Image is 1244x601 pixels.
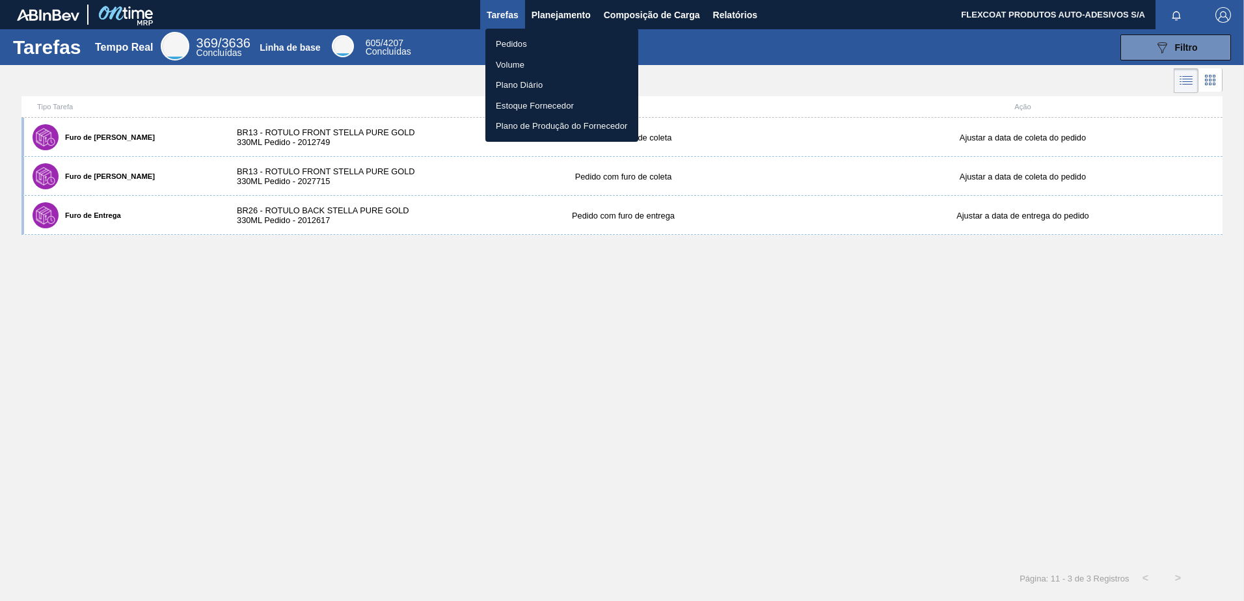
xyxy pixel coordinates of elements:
a: Plano Diário [485,75,638,96]
a: Plano de Produção do Fornecedor [485,116,638,137]
a: Volume [485,55,638,75]
a: Estoque Fornecedor [485,96,638,116]
a: Pedidos [485,34,638,55]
